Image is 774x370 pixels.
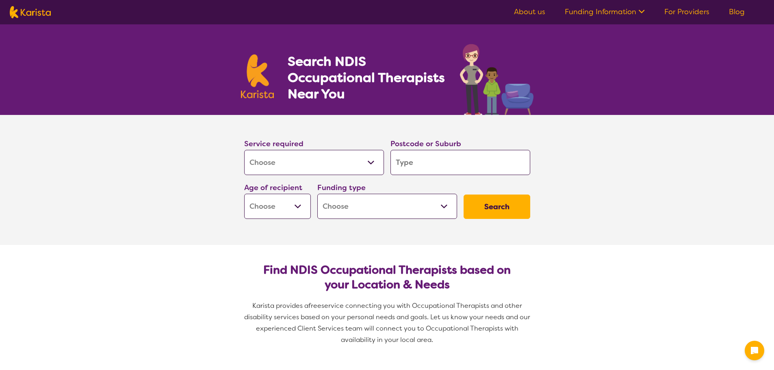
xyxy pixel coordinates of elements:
[460,44,533,115] img: occupational-therapy
[244,183,302,193] label: Age of recipient
[308,301,321,310] span: free
[464,195,530,219] button: Search
[252,301,308,310] span: Karista provides a
[390,139,461,149] label: Postcode or Suburb
[244,301,532,344] span: service connecting you with Occupational Therapists and other disability services based on your p...
[664,7,709,17] a: For Providers
[729,7,745,17] a: Blog
[514,7,545,17] a: About us
[244,139,304,149] label: Service required
[241,54,274,98] img: Karista logo
[288,53,446,102] h1: Search NDIS Occupational Therapists Near You
[565,7,645,17] a: Funding Information
[317,183,366,193] label: Funding type
[10,6,51,18] img: Karista logo
[251,263,524,292] h2: Find NDIS Occupational Therapists based on your Location & Needs
[390,150,530,175] input: Type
